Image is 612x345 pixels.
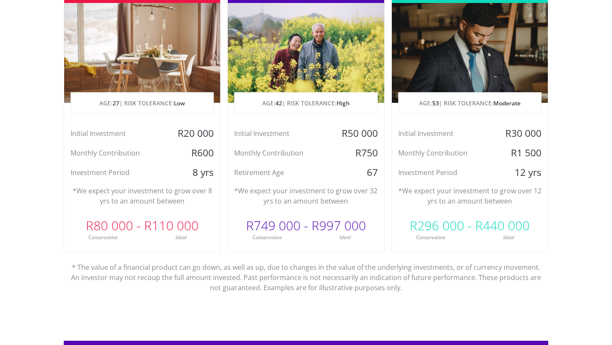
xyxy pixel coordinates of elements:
div: R600 [168,147,220,159]
p: AGE: | RISK TOLERANCE: [399,93,541,114]
div: Ideal [470,234,548,241]
p: *We expect your investment to grow over 32 yrs to an amount between [234,186,377,206]
div: Initial Investment [64,127,168,140]
div: Conservative [392,234,470,241]
span: 42 [275,99,282,107]
p: AGE: | RISK TOLERANCE: [235,93,377,114]
div: Monthly Contribution [392,147,496,159]
span: High [337,99,350,107]
div: R30 000 [496,127,548,140]
div: R80 000 - R110 000 [64,213,220,238]
span: Moderate [493,99,521,107]
div: Investment Period [64,166,168,179]
div: Initial Investment [228,127,332,140]
div: Conservative [228,234,306,241]
div: 12 yrs [496,166,548,179]
div: Ideal [142,234,221,241]
div: Retirement Age [228,166,332,179]
p: *We expect your investment to grow over 12 yrs to an amount between [398,186,541,206]
div: R296 000 - R440 000 [392,213,548,238]
span: Low [174,99,185,107]
div: R20 000 [168,127,220,140]
div: Monthly Contribution [228,147,332,159]
p: AGE: | RISK TOLERANCE: [71,93,213,114]
div: Initial Investment [392,127,496,140]
div: Monthly Contribution [64,147,168,159]
div: R50 000 [332,127,384,140]
div: R1 500 [496,147,548,159]
div: Ideal [306,234,384,241]
div: 67 [332,166,384,179]
div: Conservative [64,234,142,241]
div: R749 000 - R997 000 [228,213,384,238]
span: 53 [432,99,439,107]
p: * The value of a financial product can go down, as well as up, due to changes in the value of the... [70,252,542,293]
p: *We expect your investment to grow over 8 yrs to an amount between [71,186,214,206]
span: 27 [113,99,119,107]
div: R750 [332,147,384,159]
div: 8 yrs [168,166,220,179]
div: Investment Period [392,166,496,179]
